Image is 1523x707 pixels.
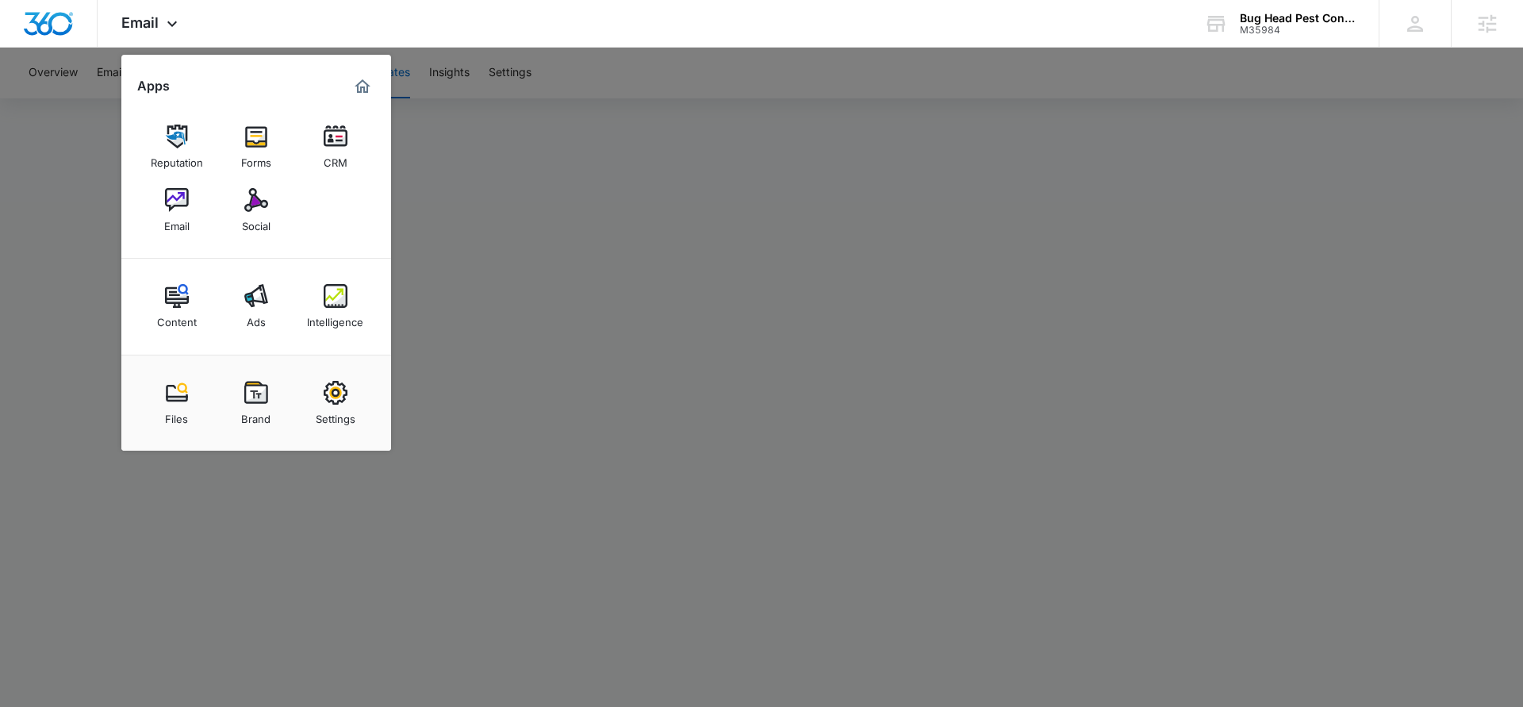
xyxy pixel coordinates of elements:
[121,14,159,31] span: Email
[324,148,347,169] div: CRM
[247,308,266,329] div: Ads
[147,117,207,177] a: Reputation
[165,405,188,425] div: Files
[1240,25,1356,36] div: account id
[316,405,355,425] div: Settings
[157,308,197,329] div: Content
[164,212,190,232] div: Email
[305,373,366,433] a: Settings
[226,373,286,433] a: Brand
[305,117,366,177] a: CRM
[151,148,203,169] div: Reputation
[147,180,207,240] a: Email
[1240,12,1356,25] div: account name
[226,117,286,177] a: Forms
[226,180,286,240] a: Social
[241,405,270,425] div: Brand
[241,148,271,169] div: Forms
[307,308,363,329] div: Intelligence
[305,276,366,336] a: Intelligence
[242,212,270,232] div: Social
[147,276,207,336] a: Content
[147,373,207,433] a: Files
[137,79,170,94] h2: Apps
[350,74,375,99] a: Marketing 360® Dashboard
[226,276,286,336] a: Ads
